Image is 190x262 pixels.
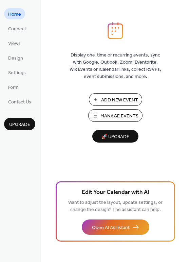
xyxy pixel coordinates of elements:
[108,22,123,39] img: logo_icon.svg
[8,69,26,77] span: Settings
[70,52,161,80] span: Display one-time or recurring events, sync with Google, Outlook, Zoom, Eventbrite, Wix Events or ...
[8,55,23,62] span: Design
[82,219,149,235] button: Open AI Assistant
[8,26,26,33] span: Connect
[92,130,138,143] button: 🚀 Upgrade
[4,23,30,34] a: Connect
[8,99,31,106] span: Contact Us
[101,97,138,104] span: Add New Event
[4,81,23,93] a: Form
[4,67,30,78] a: Settings
[9,121,30,128] span: Upgrade
[68,198,163,214] span: Want to adjust the layout, update settings, or change the design? The assistant can help.
[100,113,138,120] span: Manage Events
[92,224,130,231] span: Open AI Assistant
[4,96,35,107] a: Contact Us
[8,11,21,18] span: Home
[88,109,142,122] button: Manage Events
[96,132,134,142] span: 🚀 Upgrade
[4,8,25,19] a: Home
[8,40,21,47] span: Views
[4,52,27,63] a: Design
[82,188,149,197] span: Edit Your Calendar with AI
[4,37,25,49] a: Views
[89,93,142,106] button: Add New Event
[8,84,19,91] span: Form
[4,118,35,130] button: Upgrade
